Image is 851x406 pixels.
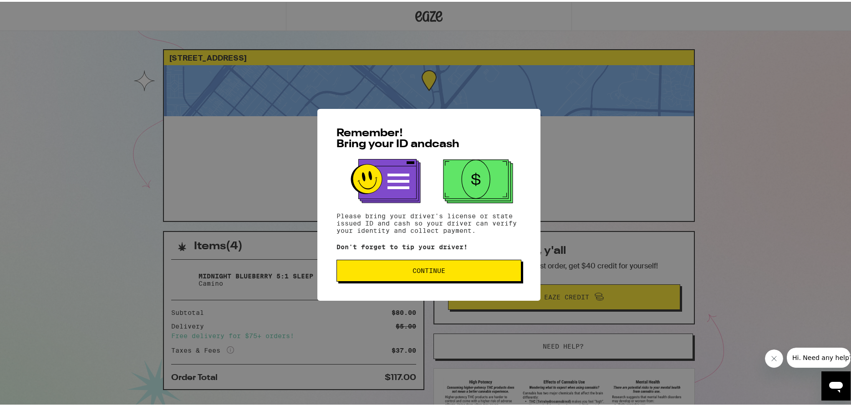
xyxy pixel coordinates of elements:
span: Remember! Bring your ID and cash [336,126,459,148]
p: Don't forget to tip your driver! [336,242,521,249]
iframe: Button to launch messaging window [821,370,851,399]
iframe: Close message [765,348,783,366]
span: Continue [413,266,445,272]
iframe: Message from company [787,346,851,366]
span: Hi. Need any help? [5,6,66,14]
button: Continue [336,258,521,280]
p: Please bring your driver's license or state issued ID and cash so your driver can verify your ide... [336,211,521,232]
